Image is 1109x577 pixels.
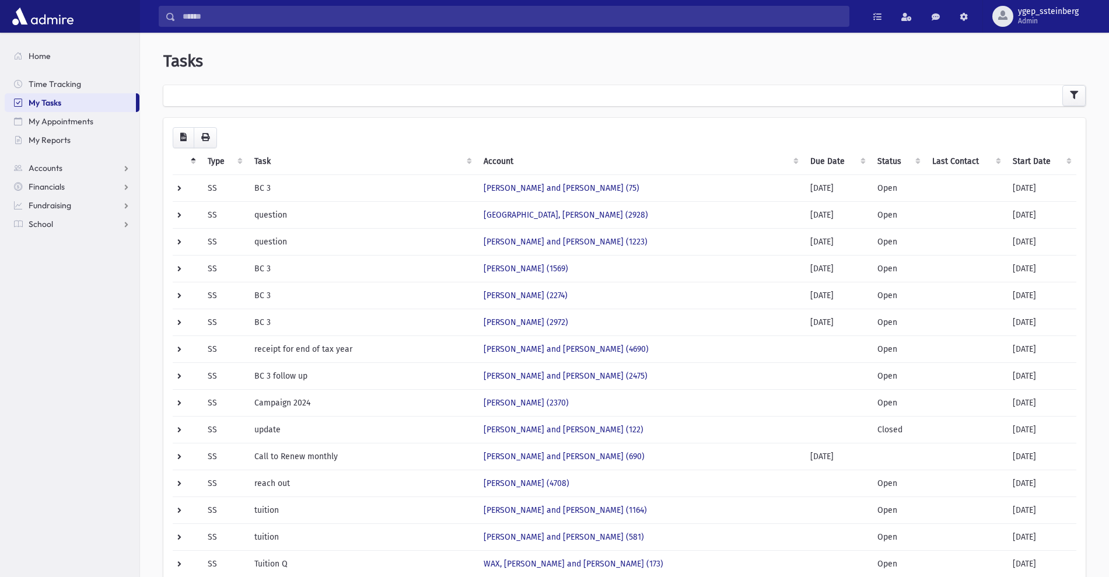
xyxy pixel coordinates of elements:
a: [PERSON_NAME] and [PERSON_NAME] (4690) [484,344,649,354]
td: [DATE] [803,201,870,228]
span: ygep_ssteinberg [1018,7,1079,16]
a: My Tasks [5,93,136,112]
td: [DATE] [1006,523,1076,550]
th: Account : activate to sort column ascending [477,148,803,175]
td: Open [870,335,925,362]
td: BC 3 [247,282,477,309]
td: SS [201,389,247,416]
td: Open [870,550,925,577]
td: Open [870,201,925,228]
td: update [247,416,477,443]
td: Open [870,228,925,255]
span: Admin [1018,16,1079,26]
td: BC 3 [247,309,477,335]
td: Open [870,174,925,201]
a: My Appointments [5,112,139,131]
td: SS [201,255,247,282]
a: My Reports [5,131,139,149]
td: Open [870,255,925,282]
a: [PERSON_NAME] and [PERSON_NAME] (2475) [484,371,648,381]
a: Financials [5,177,139,196]
td: [DATE] [803,174,870,201]
td: Open [870,523,925,550]
td: [DATE] [1006,174,1076,201]
a: Time Tracking [5,75,139,93]
td: Tuition Q [247,550,477,577]
td: Open [870,496,925,523]
td: [DATE] [803,443,870,470]
td: [DATE] [1006,255,1076,282]
td: [DATE] [1006,443,1076,470]
a: [PERSON_NAME] and [PERSON_NAME] (75) [484,183,639,193]
td: [DATE] [1006,282,1076,309]
th: Status: activate to sort column ascending [870,148,925,175]
a: [GEOGRAPHIC_DATA], [PERSON_NAME] (2928) [484,210,648,220]
a: [PERSON_NAME] (4708) [484,478,569,488]
a: Accounts [5,159,139,177]
span: Tasks [163,51,203,71]
td: [DATE] [1006,335,1076,362]
td: Open [870,470,925,496]
td: [DATE] [1006,496,1076,523]
td: BC 3 [247,255,477,282]
a: WAX, [PERSON_NAME] and [PERSON_NAME] (173) [484,559,663,569]
td: SS [201,550,247,577]
a: Fundraising [5,196,139,215]
td: SS [201,416,247,443]
td: SS [201,174,247,201]
a: Home [5,47,139,65]
th: Last Contact: activate to sort column ascending [925,148,1006,175]
td: SS [201,201,247,228]
span: School [29,219,53,229]
td: Open [870,309,925,335]
td: BC 3 [247,174,477,201]
span: Fundraising [29,200,71,211]
td: [DATE] [1006,389,1076,416]
td: Open [870,362,925,389]
span: My Appointments [29,116,93,127]
td: Campaign 2024 [247,389,477,416]
a: [PERSON_NAME] and [PERSON_NAME] (1223) [484,237,648,247]
td: [DATE] [1006,416,1076,443]
td: tuition [247,523,477,550]
span: My Tasks [29,97,61,108]
td: Call to Renew monthly [247,443,477,470]
td: [DATE] [803,282,870,309]
td: [DATE] [1006,362,1076,389]
th: Start Date: activate to sort column ascending [1006,148,1076,175]
span: Financials [29,181,65,192]
td: SS [201,470,247,496]
td: SS [201,309,247,335]
td: Closed [870,416,925,443]
td: [DATE] [1006,550,1076,577]
a: [PERSON_NAME] (2370) [484,398,569,408]
td: [DATE] [1006,228,1076,255]
th: Due Date: activate to sort column ascending [803,148,870,175]
a: [PERSON_NAME] (2274) [484,291,568,300]
a: [PERSON_NAME] and [PERSON_NAME] (581) [484,532,644,542]
span: Accounts [29,163,62,173]
td: question [247,201,477,228]
td: SS [201,496,247,523]
td: [DATE] [803,309,870,335]
td: Open [870,282,925,309]
td: [DATE] [803,255,870,282]
td: [DATE] [1006,470,1076,496]
td: SS [201,362,247,389]
td: [DATE] [1006,309,1076,335]
span: My Reports [29,135,71,145]
td: SS [201,228,247,255]
td: tuition [247,496,477,523]
a: [PERSON_NAME] and [PERSON_NAME] (690) [484,452,645,461]
a: School [5,215,139,233]
span: Home [29,51,51,61]
th: Task: activate to sort column ascending [247,148,477,175]
input: Search [176,6,849,27]
a: [PERSON_NAME] (1569) [484,264,568,274]
td: reach out [247,470,477,496]
td: Open [870,389,925,416]
button: CSV [173,127,194,148]
td: SS [201,443,247,470]
span: Time Tracking [29,79,81,89]
td: [DATE] [1006,201,1076,228]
